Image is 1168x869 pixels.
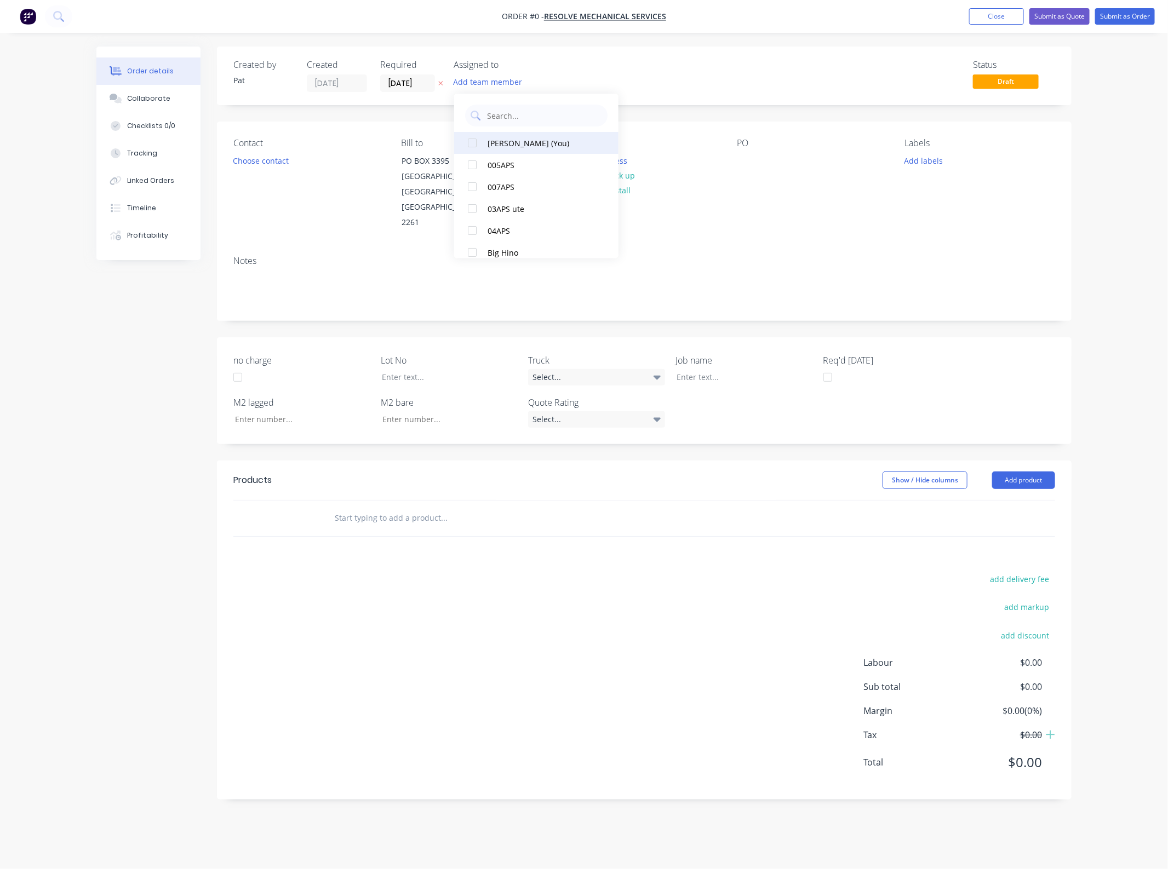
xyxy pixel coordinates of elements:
[96,57,201,85] button: Order details
[995,628,1055,643] button: add discount
[737,138,887,148] div: PO
[863,704,961,717] span: Margin
[528,369,665,385] div: Select...
[402,153,493,169] div: PO BOX 3395
[233,60,294,70] div: Created by
[127,203,156,213] div: Timeline
[307,60,367,70] div: Created
[96,167,201,194] button: Linked Orders
[969,8,1024,25] button: Close
[454,241,619,263] button: Big Hino
[883,471,967,489] button: Show / Hide columns
[823,354,960,367] label: Req'd [DATE]
[486,105,602,126] input: Search...
[233,474,272,487] div: Products
[96,85,201,112] button: Collaborate
[233,256,1055,266] div: Notes
[454,154,619,176] button: 005APS
[488,181,597,193] div: 007APS
[488,159,597,171] div: 005APS
[528,354,665,367] label: Truck
[544,11,666,22] a: Resolve Mechanical Services
[984,572,1055,586] button: add delivery fee
[961,656,1042,669] span: $0.00
[127,66,174,76] div: Order details
[961,704,1042,717] span: $0.00 ( 0 %)
[569,138,719,148] div: Deliver to
[454,60,563,70] div: Assigned to
[454,220,619,241] button: 04APS
[1095,8,1155,25] button: Submit as Order
[127,121,175,131] div: Checklists 0/0
[528,411,665,428] div: Select...
[488,247,597,258] div: Big Hino
[863,728,961,741] span: Tax
[961,680,1042,693] span: $0.00
[961,752,1042,772] span: $0.00
[127,231,168,240] div: Profitability
[334,507,553,529] input: Start typing to add a product...
[96,194,201,222] button: Timeline
[488,225,597,237] div: 04APS
[381,354,518,367] label: Lot No
[502,11,544,22] span: Order #0 -
[96,140,201,167] button: Tracking
[96,222,201,249] button: Profitability
[488,203,597,215] div: 03APS ute
[402,169,493,230] div: [GEOGRAPHIC_DATA], [GEOGRAPHIC_DATA], [GEOGRAPHIC_DATA], 2261
[373,411,518,428] input: Enter number...
[863,680,961,693] span: Sub total
[676,354,813,367] label: Job name
[898,153,949,168] button: Add labels
[96,112,201,140] button: Checklists 0/0
[233,138,383,148] div: Contact
[973,60,1055,70] div: Status
[454,198,619,220] button: 03APS ute
[401,138,551,148] div: Bill to
[233,74,294,86] div: Pat
[381,396,518,409] label: M2 bare
[233,354,370,367] label: no charge
[233,396,370,409] label: M2 lagged
[226,411,370,428] input: Enter number...
[863,756,961,769] span: Total
[127,148,157,158] div: Tracking
[1029,8,1090,25] button: Submit as Quote
[392,153,502,231] div: PO BOX 3395[GEOGRAPHIC_DATA], [GEOGRAPHIC_DATA], [GEOGRAPHIC_DATA], 2261
[863,656,961,669] span: Labour
[961,728,1042,741] span: $0.00
[973,74,1039,88] span: Draft
[528,396,665,409] label: Quote Rating
[380,60,440,70] div: Required
[127,176,174,186] div: Linked Orders
[999,600,1055,614] button: add markup
[992,471,1055,489] button: Add product
[454,176,619,198] button: 007APS
[488,137,597,149] div: [PERSON_NAME] (You)
[127,94,170,103] div: Collaborate
[448,74,528,89] button: Add team member
[454,74,528,89] button: Add team member
[905,138,1055,148] div: Labels
[20,8,36,25] img: Factory
[454,132,619,154] button: [PERSON_NAME] (You)
[227,153,295,168] button: Choose contact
